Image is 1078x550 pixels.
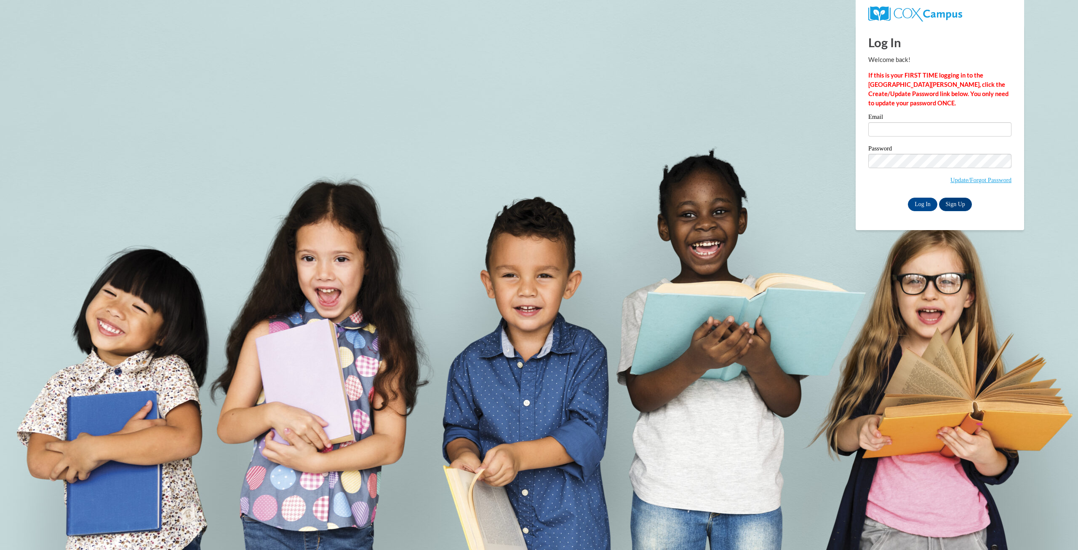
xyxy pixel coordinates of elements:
[868,55,1011,64] p: Welcome back!
[868,114,1011,122] label: Email
[950,177,1011,183] a: Update/Forgot Password
[908,198,937,211] input: Log In
[868,6,962,21] img: COX Campus
[939,198,972,211] a: Sign Up
[868,10,962,17] a: COX Campus
[868,34,1011,51] h1: Log In
[868,145,1011,154] label: Password
[868,72,1009,107] strong: If this is your FIRST TIME logging in to the [GEOGRAPHIC_DATA][PERSON_NAME], click the Create/Upd...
